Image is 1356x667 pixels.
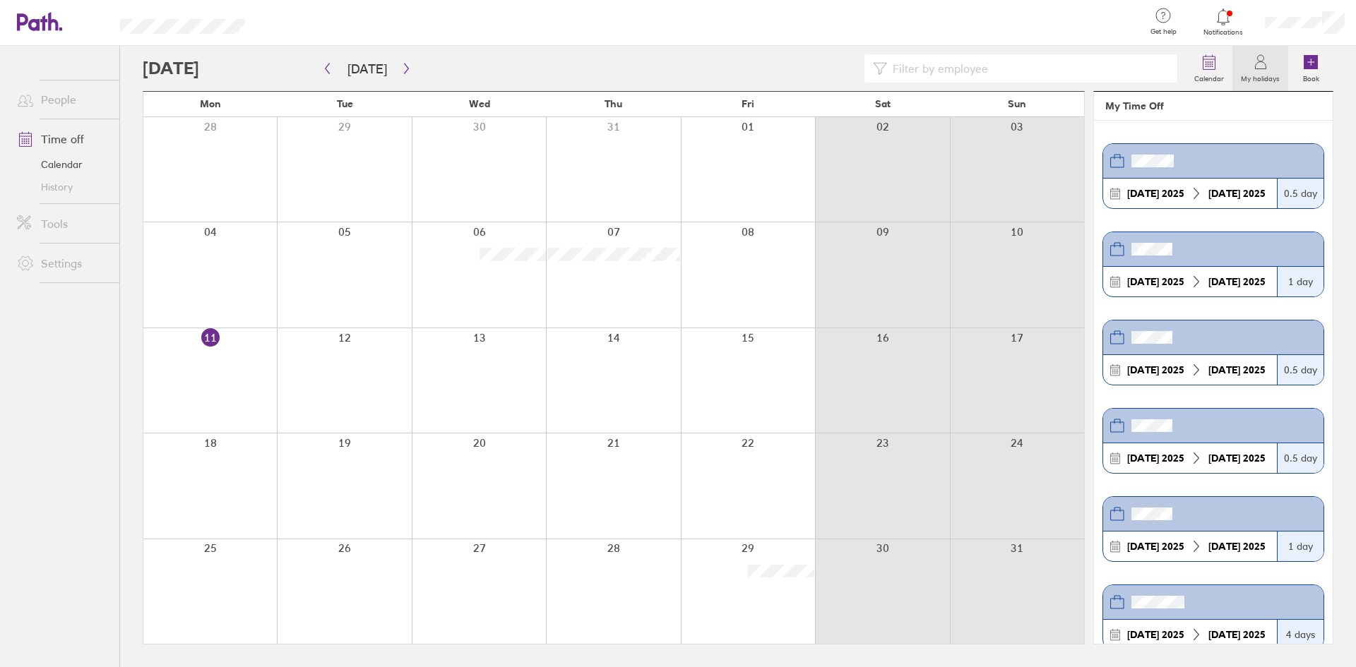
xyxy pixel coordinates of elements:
[1277,355,1324,385] div: 0.5 day
[1203,541,1271,552] div: 2025
[1102,232,1324,297] a: [DATE] 2025[DATE] 20251 day
[1102,408,1324,474] a: [DATE] 2025[DATE] 20250.5 day
[1102,320,1324,385] a: [DATE] 2025[DATE] 20250.5 day
[1186,46,1232,91] a: Calendar
[1122,541,1190,552] div: 2025
[1102,584,1324,650] a: [DATE] 2025[DATE] 20254 days
[1277,443,1324,473] div: 0.5 day
[1208,628,1240,641] strong: [DATE]
[1127,187,1159,200] strong: [DATE]
[1208,540,1240,553] strong: [DATE]
[1201,28,1247,37] span: Notifications
[1277,531,1324,561] div: 1 day
[1127,452,1159,464] strong: [DATE]
[336,57,398,80] button: [DATE]
[875,98,891,109] span: Sat
[605,98,622,109] span: Thu
[1203,188,1271,199] div: 2025
[1232,46,1288,91] a: My holidays
[1141,28,1186,36] span: Get help
[1186,71,1232,83] label: Calendar
[1201,7,1247,37] a: Notifications
[1208,363,1240,376] strong: [DATE]
[1203,452,1271,464] div: 2025
[1127,363,1159,376] strong: [DATE]
[1203,364,1271,375] div: 2025
[200,98,221,109] span: Mon
[469,98,490,109] span: Wed
[742,98,754,109] span: Fri
[1008,98,1026,109] span: Sun
[6,153,119,176] a: Calendar
[1295,71,1328,83] label: Book
[6,210,119,238] a: Tools
[1127,275,1159,288] strong: [DATE]
[1277,179,1324,208] div: 0.5 day
[1127,540,1159,553] strong: [DATE]
[6,85,119,114] a: People
[1127,628,1159,641] strong: [DATE]
[1102,496,1324,562] a: [DATE] 2025[DATE] 20251 day
[1203,629,1271,640] div: 2025
[1102,143,1324,209] a: [DATE] 2025[DATE] 20250.5 day
[6,176,119,198] a: History
[1122,364,1190,375] div: 2025
[1277,620,1324,649] div: 4 days
[1208,187,1240,200] strong: [DATE]
[1122,188,1190,199] div: 2025
[1208,275,1240,288] strong: [DATE]
[6,125,119,153] a: Time off
[1208,452,1240,464] strong: [DATE]
[1094,92,1333,121] header: My Time Off
[1232,71,1288,83] label: My holidays
[1122,276,1190,287] div: 2025
[6,249,119,277] a: Settings
[1277,267,1324,296] div: 1 day
[337,98,353,109] span: Tue
[1122,629,1190,640] div: 2025
[1122,452,1190,464] div: 2025
[1203,276,1271,287] div: 2025
[887,55,1169,82] input: Filter by employee
[1288,46,1333,91] a: Book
